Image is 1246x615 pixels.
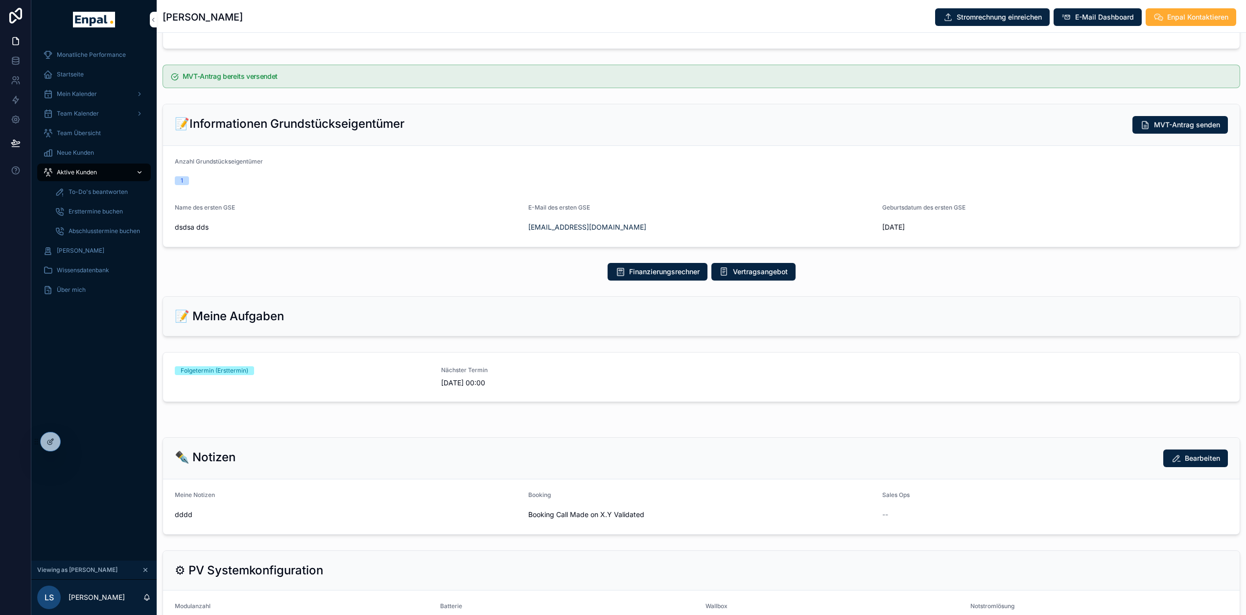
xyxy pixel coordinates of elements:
[528,510,874,520] span: Booking Call Made on X.Y Validated
[175,158,263,165] span: Anzahl Grundstückseigentümer
[45,591,54,603] span: LS
[175,308,284,324] h2: 📝 Meine Aufgaben
[1132,116,1228,134] button: MVT-Antrag senden
[163,10,243,24] h1: [PERSON_NAME]
[57,247,104,255] span: [PERSON_NAME]
[970,602,1014,610] span: Notstromlösung
[57,51,126,59] span: Monatliche Performance
[441,366,696,374] span: Nächster Termin
[69,592,125,602] p: [PERSON_NAME]
[37,105,151,122] a: Team Kalender
[1163,449,1228,467] button: Bearbeiten
[175,222,520,232] span: dsdsa dds
[608,263,707,281] button: Finanzierungsrechner
[1054,8,1142,26] button: E-Mail Dashboard
[37,124,151,142] a: Team Übersicht
[37,261,151,279] a: Wissensdatenbank
[175,204,235,211] span: Name des ersten GSE
[37,281,151,299] a: Über mich
[37,144,151,162] a: Neue Kunden
[175,563,323,578] h2: ⚙ PV Systemkonfiguration
[882,222,1228,232] span: [DATE]
[175,116,404,132] h2: 📝Informationen Grundstückseigentümer
[1075,12,1134,22] span: E-Mail Dashboard
[31,39,157,311] div: scrollable content
[69,208,123,215] span: Ersttermine buchen
[181,366,248,375] div: Folgetermin (Ersttermin)
[175,510,520,520] span: dddd
[37,566,118,574] span: Viewing as [PERSON_NAME]
[528,491,551,498] span: Booking
[882,491,910,498] span: Sales Ops
[1167,12,1228,22] span: Enpal Kontaktieren
[57,266,109,274] span: Wissensdatenbank
[629,267,700,277] span: Finanzierungsrechner
[1146,8,1236,26] button: Enpal Kontaktieren
[37,164,151,181] a: Aktive Kunden
[163,353,1240,402] a: Folgetermin (Ersttermin)Nächster Termin[DATE] 00:00
[935,8,1050,26] button: Stromrechnung einreichen
[57,110,99,118] span: Team Kalender
[733,267,788,277] span: Vertragsangebot
[37,85,151,103] a: Mein Kalender
[57,90,97,98] span: Mein Kalender
[37,46,151,64] a: Monatliche Performance
[440,602,462,610] span: Batterie
[1154,120,1220,130] span: MVT-Antrag senden
[528,204,590,211] span: E-Mail des ersten GSE
[49,222,151,240] a: Abschlusstermine buchen
[69,227,140,235] span: Abschlusstermine buchen
[37,66,151,83] a: Startseite
[57,149,94,157] span: Neue Kunden
[57,71,84,78] span: Startseite
[441,378,696,388] span: [DATE] 00:00
[183,73,1232,80] h5: MVT-Antrag bereits versendet
[73,12,115,27] img: App logo
[957,12,1042,22] span: Stromrechnung einreichen
[175,449,235,465] h2: ✒️ Notizen
[49,203,151,220] a: Ersttermine buchen
[528,222,646,232] a: [EMAIL_ADDRESS][DOMAIN_NAME]
[711,263,796,281] button: Vertragsangebot
[175,602,211,610] span: Modulanzahl
[57,168,97,176] span: Aktive Kunden
[37,242,151,260] a: [PERSON_NAME]
[705,602,728,610] span: Wallbox
[69,188,128,196] span: To-Do's beantworten
[49,183,151,201] a: To-Do's beantworten
[882,204,965,211] span: Geburtsdatum des ersten GSE
[175,491,215,498] span: Meine Notizen
[57,129,101,137] span: Team Übersicht
[57,286,86,294] span: Über mich
[181,176,183,185] div: 1
[882,510,888,520] span: --
[1185,453,1220,463] span: Bearbeiten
